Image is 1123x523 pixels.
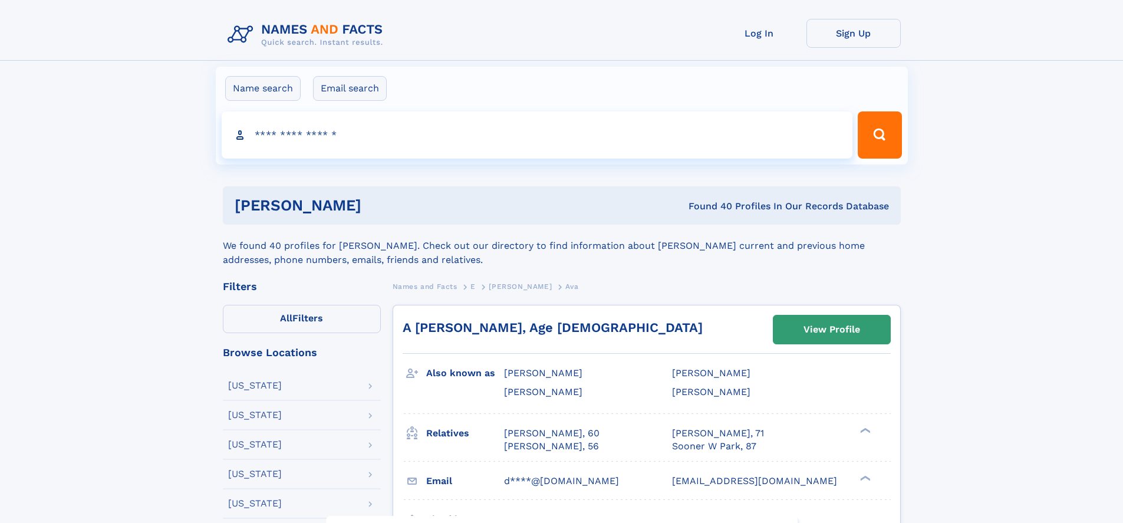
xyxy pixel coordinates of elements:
div: View Profile [803,316,860,343]
a: [PERSON_NAME], 60 [504,427,600,440]
h3: Also known as [426,363,504,383]
label: Filters [223,305,381,333]
div: Filters [223,281,381,292]
span: [PERSON_NAME] [672,367,750,379]
div: [US_STATE] [228,410,282,420]
button: Search Button [858,111,901,159]
div: We found 40 profiles for [PERSON_NAME]. Check out our directory to find information about [PERSON... [223,225,901,267]
div: ❯ [857,426,871,434]
span: [PERSON_NAME] [489,282,552,291]
a: E [470,279,476,294]
div: ❯ [857,474,871,482]
a: [PERSON_NAME] [489,279,552,294]
span: [EMAIL_ADDRESS][DOMAIN_NAME] [672,475,837,486]
h3: Email [426,471,504,491]
span: All [280,313,292,324]
img: Logo Names and Facts [223,19,393,51]
div: [US_STATE] [228,440,282,449]
span: [PERSON_NAME] [504,386,582,397]
div: [US_STATE] [228,381,282,390]
a: Sooner W Park, 87 [672,440,756,453]
div: [US_STATE] [228,469,282,479]
a: Log In [712,19,806,48]
div: [US_STATE] [228,499,282,508]
a: Sign Up [806,19,901,48]
h1: [PERSON_NAME] [235,198,525,213]
span: [PERSON_NAME] [672,386,750,397]
a: [PERSON_NAME], 71 [672,427,764,440]
span: E [470,282,476,291]
input: search input [222,111,853,159]
h3: Relatives [426,423,504,443]
a: Names and Facts [393,279,457,294]
a: View Profile [773,315,890,344]
div: Found 40 Profiles In Our Records Database [525,200,889,213]
label: Name search [225,76,301,101]
a: [PERSON_NAME], 56 [504,440,599,453]
a: A [PERSON_NAME], Age [DEMOGRAPHIC_DATA] [403,320,703,335]
label: Email search [313,76,387,101]
span: [PERSON_NAME] [504,367,582,379]
span: Ava [565,282,579,291]
div: Browse Locations [223,347,381,358]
